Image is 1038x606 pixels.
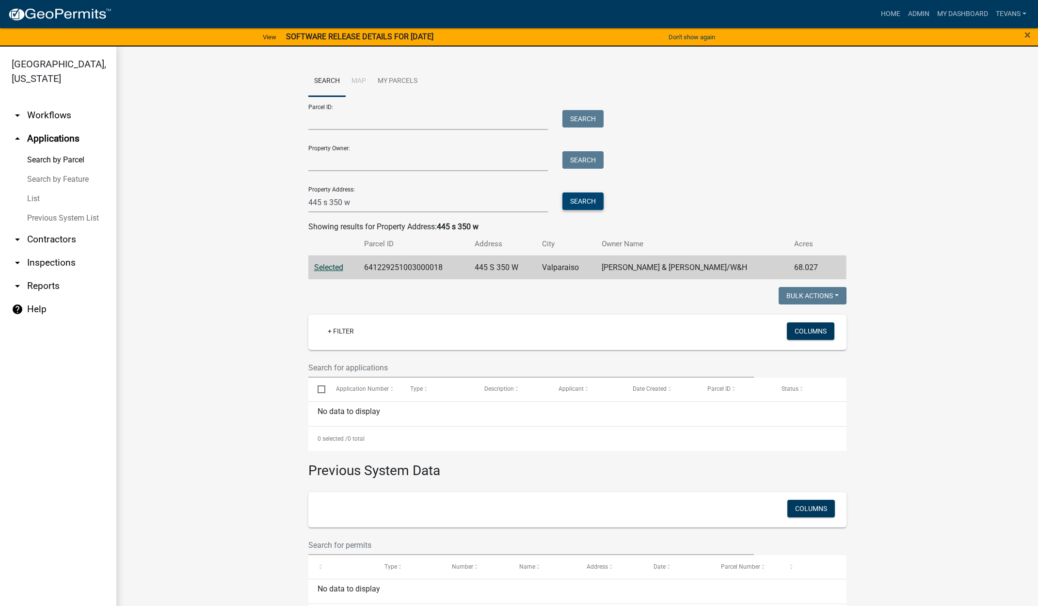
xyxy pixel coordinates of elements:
[782,385,798,392] span: Status
[443,555,510,578] datatable-header-cell: Number
[401,378,475,401] datatable-header-cell: Type
[318,435,348,442] span: 0 selected /
[559,385,584,392] span: Applicant
[12,280,23,292] i: arrow_drop_down
[536,255,596,279] td: Valparaiso
[549,378,623,401] datatable-header-cell: Applicant
[308,427,846,451] div: 0 total
[877,5,904,23] a: Home
[12,303,23,315] i: help
[336,385,389,392] span: Application Number
[437,222,479,231] strong: 445 s 350 w
[1024,28,1031,42] span: ×
[308,221,846,233] div: Showing results for Property Address:
[308,378,327,401] datatable-header-cell: Select
[519,563,535,570] span: Name
[314,263,343,272] a: Selected
[992,5,1030,23] a: tevans
[12,110,23,121] i: arrow_drop_down
[12,234,23,245] i: arrow_drop_down
[562,110,604,128] button: Search
[469,255,537,279] td: 445 S 350 W
[933,5,992,23] a: My Dashboard
[654,563,666,570] span: Date
[536,233,596,255] th: City
[510,555,577,578] datatable-header-cell: Name
[644,555,712,578] datatable-header-cell: Date
[12,133,23,144] i: arrow_drop_up
[721,563,760,570] span: Parcel Number
[375,555,443,578] datatable-header-cell: Type
[452,563,473,570] span: Number
[286,32,433,41] strong: SOFTWARE RELEASE DETAILS FOR [DATE]
[320,322,362,340] a: + Filter
[787,322,834,340] button: Columns
[787,500,835,517] button: Columns
[665,29,719,45] button: Don't show again
[623,378,698,401] datatable-header-cell: Date Created
[772,378,846,401] datatable-header-cell: Status
[577,555,645,578] datatable-header-cell: Address
[308,535,754,555] input: Search for permits
[698,378,772,401] datatable-header-cell: Parcel ID
[358,233,469,255] th: Parcel ID
[484,385,514,392] span: Description
[308,579,846,604] div: No data to display
[410,385,423,392] span: Type
[633,385,667,392] span: Date Created
[372,66,423,97] a: My Parcels
[308,451,846,481] h3: Previous System Data
[469,233,537,255] th: Address
[259,29,280,45] a: View
[904,5,933,23] a: Admin
[562,192,604,210] button: Search
[308,358,754,378] input: Search for applications
[562,151,604,169] button: Search
[587,563,608,570] span: Address
[712,555,779,578] datatable-header-cell: Parcel Number
[384,563,397,570] span: Type
[12,257,23,269] i: arrow_drop_down
[788,255,832,279] td: 68.027
[788,233,832,255] th: Acres
[327,378,401,401] datatable-header-cell: Application Number
[707,385,731,392] span: Parcel ID
[779,287,846,304] button: Bulk Actions
[308,66,346,97] a: Search
[308,402,846,426] div: No data to display
[596,255,788,279] td: [PERSON_NAME] & [PERSON_NAME]/W&H
[475,378,549,401] datatable-header-cell: Description
[358,255,469,279] td: 641229251003000018
[596,233,788,255] th: Owner Name
[1024,29,1031,41] button: Close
